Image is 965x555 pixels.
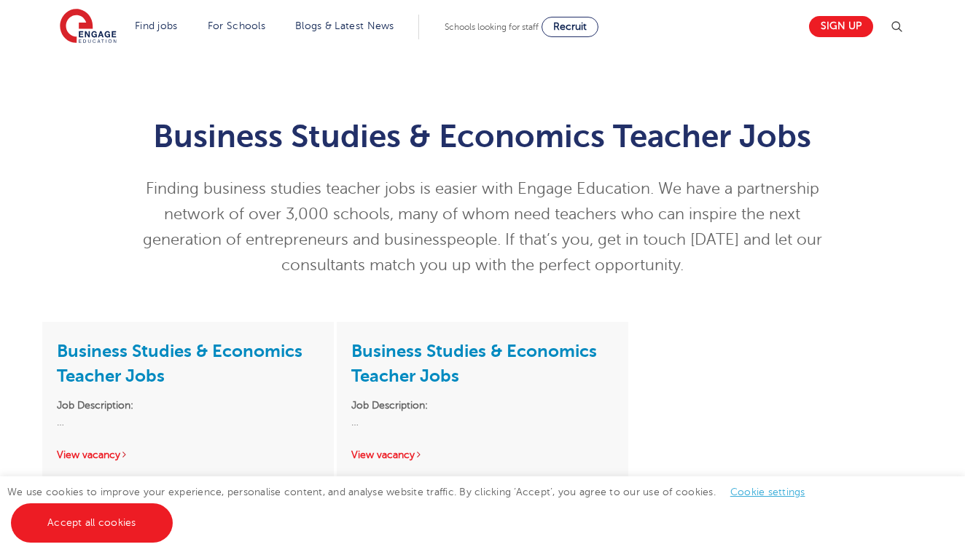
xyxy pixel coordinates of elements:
[60,9,117,45] img: Engage Education
[542,17,598,37] a: Recruit
[57,397,319,430] p: …
[135,20,178,31] a: Find jobs
[351,449,423,460] a: View vacancy
[351,341,597,386] a: Business Studies & Economics Teacher Jobs
[295,20,394,31] a: Blogs & Latest News
[351,397,614,430] p: …
[7,487,820,528] span: We use cookies to improve your experience, personalise content, and analyse website traffic. By c...
[143,180,822,274] span: Finding business studies teacher jobs is easier with Engage Education. We have a partnership netw...
[809,16,873,37] a: Sign up
[57,449,128,460] a: View vacancy
[730,487,805,497] a: Cookie settings
[553,21,587,32] span: Recruit
[11,503,173,543] a: Accept all cookies
[125,118,840,154] h1: Business Studies & Economics Teacher Jobs
[351,400,428,411] strong: Job Description:
[445,22,539,32] span: Schools looking for staff
[208,20,265,31] a: For Schools
[57,400,133,411] strong: Job Description:
[57,341,302,386] a: Business Studies & Economics Teacher Jobs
